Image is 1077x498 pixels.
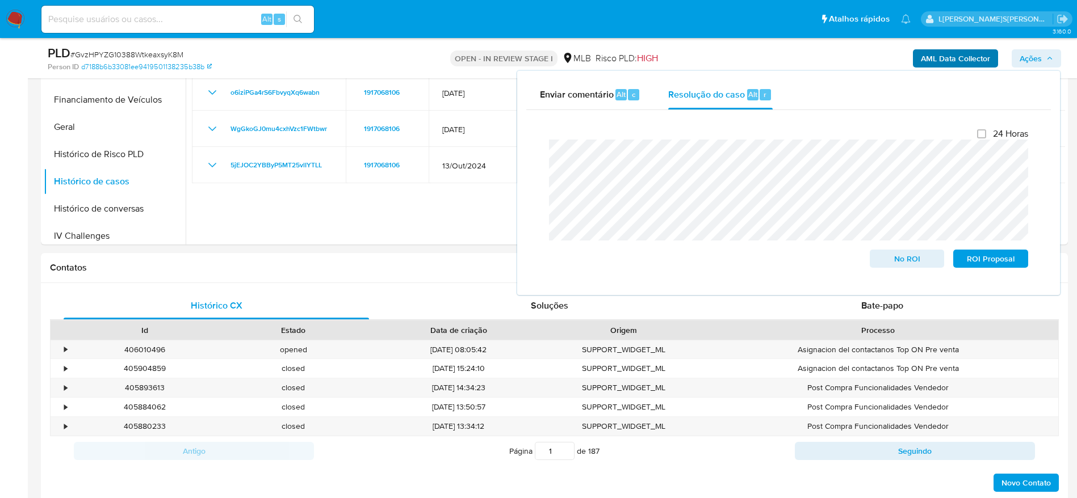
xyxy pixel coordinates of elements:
[706,324,1050,336] div: Processo
[44,195,186,222] button: Histórico de conversas
[953,250,1028,268] button: ROI Proposal
[368,359,550,378] div: [DATE] 15:24:10
[70,378,219,397] div: 405893613
[698,359,1058,378] div: Asignacion del contactanos Top ON Pre venta
[550,417,698,436] div: SUPPORT_WIDGET_ML
[596,52,658,65] span: Risco PLD:
[64,382,67,393] div: •
[376,324,542,336] div: Data de criação
[921,49,990,67] b: AML Data Collector
[540,87,614,100] span: Enviar comentário
[938,14,1053,24] p: lucas.santiago@mercadolivre.com
[993,128,1028,140] span: 24 Horas
[227,324,360,336] div: Estado
[78,324,211,336] div: Id
[617,89,626,100] span: Alt
[44,86,186,113] button: Financiamento de Veículos
[368,378,550,397] div: [DATE] 14:34:23
[70,340,219,359] div: 406010496
[1057,13,1068,25] a: Sair
[562,52,591,65] div: MLB
[977,129,986,138] input: 24 Horas
[70,359,219,378] div: 405904859
[70,417,219,436] div: 405880233
[44,168,186,195] button: Histórico de casos
[64,344,67,355] div: •
[550,378,698,397] div: SUPPORT_WIDGET_ML
[219,398,368,416] div: closed
[637,52,658,65] span: HIGH
[509,442,600,460] span: Página de
[450,50,558,66] p: OPEN - IN REVIEW STAGE I
[70,398,219,416] div: 405884062
[191,299,242,312] span: Histórico CX
[764,89,766,100] span: r
[81,62,212,72] a: d7188b6b33081ee9419501138235b38b
[550,359,698,378] div: SUPPORT_WIDGET_ML
[44,141,186,168] button: Histórico de Risco PLD
[48,62,79,72] b: Person ID
[748,89,757,100] span: Alt
[698,340,1058,359] div: Asignacion del contactanos Top ON Pre venta
[286,11,309,27] button: search-icon
[829,13,890,25] span: Atalhos rápidos
[368,398,550,416] div: [DATE] 13:50:57
[795,442,1035,460] button: Seguindo
[878,251,937,267] span: No ROI
[668,87,745,100] span: Resolução do caso
[698,398,1058,416] div: Post Compra Funcionalidades Vendedor
[278,14,281,24] span: s
[961,251,1020,267] span: ROI Proposal
[74,442,314,460] button: Antigo
[64,421,67,432] div: •
[698,378,1058,397] div: Post Compra Funcionalidades Vendedor
[1012,49,1061,67] button: Ações
[219,378,368,397] div: closed
[64,363,67,374] div: •
[913,49,998,67] button: AML Data Collector
[1053,27,1071,36] span: 3.160.0
[870,250,945,268] button: No ROI
[558,324,690,336] div: Origem
[588,445,600,457] span: 187
[48,44,70,62] b: PLD
[901,14,911,24] a: Notificações
[550,340,698,359] div: SUPPORT_WIDGET_ML
[1020,49,1042,67] span: Ações
[698,417,1058,436] div: Post Compra Funcionalidades Vendedor
[219,340,368,359] div: opened
[41,12,314,27] input: Pesquise usuários ou casos...
[368,417,550,436] div: [DATE] 13:34:12
[219,417,368,436] div: closed
[262,14,271,24] span: Alt
[64,402,67,412] div: •
[531,299,568,312] span: Soluções
[994,474,1059,492] button: Novo Contato
[861,299,903,312] span: Bate-papo
[1001,475,1051,491] span: Novo Contato
[44,222,186,250] button: IV Challenges
[50,262,1059,273] h1: Contatos
[368,340,550,359] div: [DATE] 08:05:42
[44,113,186,141] button: Geral
[70,49,183,60] span: # GvzHPYZG10388WtkeaxsyK8M
[550,398,698,416] div: SUPPORT_WIDGET_ML
[219,359,368,378] div: closed
[632,89,635,100] span: c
